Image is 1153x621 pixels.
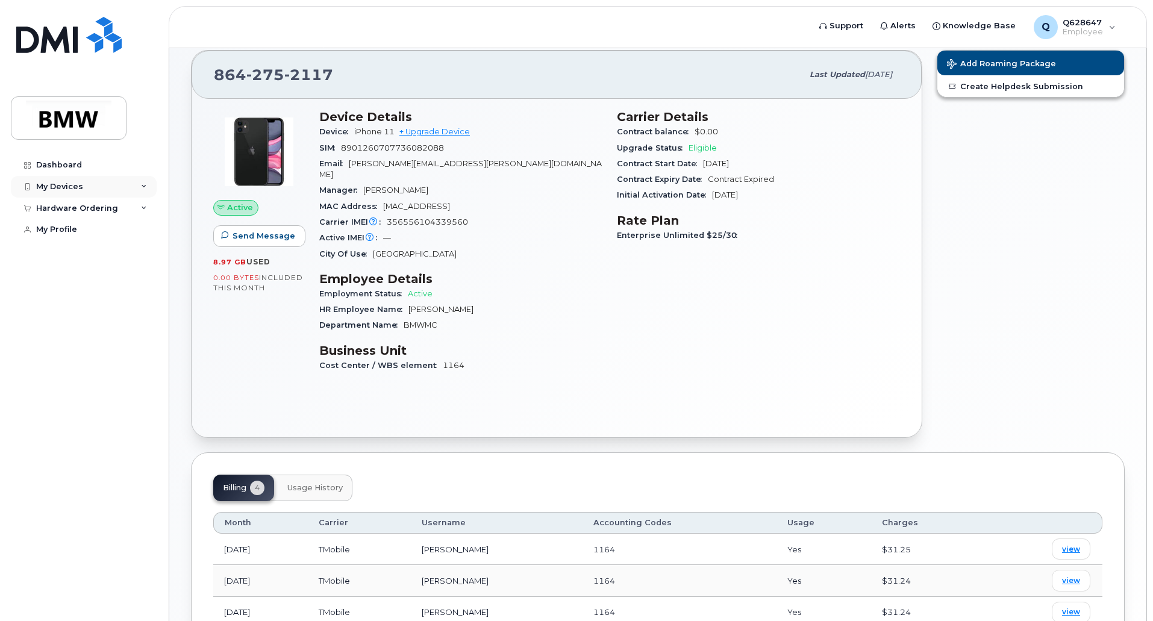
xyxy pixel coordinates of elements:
span: Usage History [287,483,343,493]
span: Contract Start Date [617,159,703,168]
td: TMobile [308,565,411,596]
button: Send Message [213,225,305,247]
span: City Of Use [319,249,373,258]
span: Upgrade Status [617,143,689,152]
td: Yes [776,534,871,565]
span: view [1062,575,1080,586]
span: 8.97 GB [213,258,246,266]
td: [PERSON_NAME] [411,534,583,565]
a: view [1052,570,1090,591]
span: 8901260707736082088 [341,143,444,152]
span: 0.00 Bytes [213,273,259,282]
th: Username [411,512,583,534]
h3: Business Unit [319,343,602,358]
span: Department Name [319,320,404,329]
span: 864 [214,66,333,84]
span: Q [1042,20,1050,34]
span: Contract Expiry Date [617,175,708,184]
h3: Employee Details [319,272,602,286]
a: Create Helpdesk Submission [937,75,1124,97]
span: Contract Expired [708,175,774,184]
span: Contract balance [617,127,695,136]
span: Active IMEI [319,233,383,242]
a: Alerts [872,14,924,38]
span: Carrier IMEI [319,217,387,226]
span: 2117 [284,66,333,84]
span: Alerts [890,20,916,32]
span: MAC Address [319,202,383,211]
span: Active [227,202,253,213]
span: HR Employee Name [319,305,408,314]
span: iPhone 11 [354,127,395,136]
span: [DATE] [712,190,738,199]
span: [DATE] [865,70,892,79]
span: 1164 [593,607,615,617]
span: Email [319,159,349,168]
span: view [1062,544,1080,555]
td: TMobile [308,534,411,565]
span: Initial Activation Date [617,190,712,199]
span: 275 [246,66,284,84]
span: SIM [319,143,341,152]
span: Employment Status [319,289,408,298]
h3: Rate Plan [617,213,900,228]
span: used [246,257,270,266]
span: $0.00 [695,127,718,136]
span: 1164 [593,576,615,585]
th: Accounting Codes [583,512,776,534]
span: 356556104339560 [387,217,468,226]
td: [DATE] [213,534,308,565]
span: Support [830,20,863,32]
div: Q628647 [1025,15,1124,39]
span: Employee [1063,27,1103,37]
span: [MAC_ADDRESS] [383,202,450,211]
span: Send Message [233,230,295,242]
th: Month [213,512,308,534]
iframe: Messenger Launcher [1101,569,1144,612]
a: view [1052,538,1090,560]
span: Knowledge Base [943,20,1016,32]
span: [PERSON_NAME][EMAIL_ADDRESS][PERSON_NAME][DOMAIN_NAME] [319,159,602,179]
h3: Carrier Details [617,110,900,124]
td: [PERSON_NAME] [411,565,583,596]
span: [PERSON_NAME] [408,305,473,314]
td: Yes [776,565,871,596]
div: $31.24 [882,575,972,587]
span: Cost Center / WBS element [319,361,443,370]
span: Manager [319,186,363,195]
span: Add Roaming Package [947,59,1056,70]
span: BMWMC [404,320,437,329]
span: 1164 [443,361,464,370]
span: 1164 [593,545,615,554]
span: Active [408,289,433,298]
span: — [383,233,391,242]
div: $31.24 [882,607,972,618]
a: Support [811,14,872,38]
span: view [1062,607,1080,617]
span: Enterprise Unlimited $25/30 [617,231,743,240]
span: Last updated [810,70,865,79]
a: Knowledge Base [924,14,1024,38]
div: $31.25 [882,544,972,555]
button: Add Roaming Package [937,51,1124,75]
th: Charges [871,512,983,534]
th: Usage [776,512,871,534]
span: Device [319,127,354,136]
h3: Device Details [319,110,602,124]
img: iPhone_11.jpg [223,116,295,188]
span: Q628647 [1063,17,1103,27]
td: [DATE] [213,565,308,596]
span: [GEOGRAPHIC_DATA] [373,249,457,258]
span: Eligible [689,143,717,152]
th: Carrier [308,512,411,534]
span: [DATE] [703,159,729,168]
span: [PERSON_NAME] [363,186,428,195]
a: + Upgrade Device [399,127,470,136]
